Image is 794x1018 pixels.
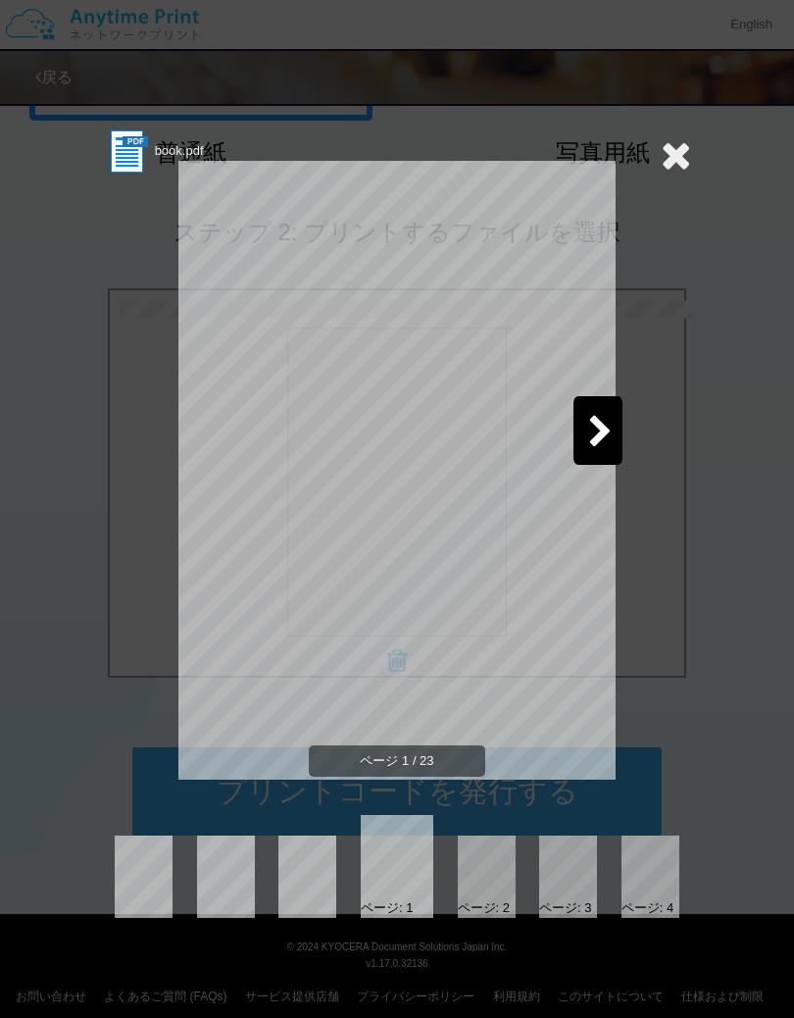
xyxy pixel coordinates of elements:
span: ページ 1 / 23 [309,745,485,778]
div: ページ: 2 [458,899,510,918]
div: ページ: 3 [539,899,591,918]
span: book.pdf [155,143,204,158]
div: ページ: 4 [621,899,673,918]
div: ページ: 1 [361,899,413,918]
